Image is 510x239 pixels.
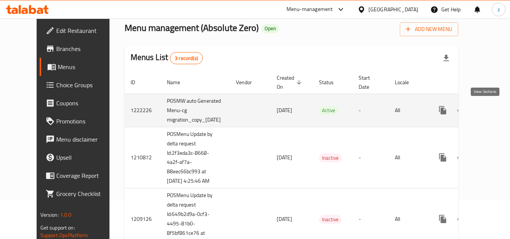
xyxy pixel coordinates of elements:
div: Total records count [170,52,203,64]
span: [DATE] [277,214,292,224]
span: Branches [56,44,116,53]
a: Upsell [40,148,122,167]
button: Change Status [452,210,470,228]
button: Change Status [452,101,470,119]
span: Promotions [56,117,116,126]
span: 1.0.0 [60,210,72,220]
span: Grocery Checklist [56,189,116,198]
td: POSMW auto Generated Menu-cg migration_copy_[DATE] [161,94,230,127]
span: ID [131,78,145,87]
a: Menu disclaimer [40,130,122,148]
span: Locale [395,78,419,87]
a: Grocery Checklist [40,185,122,203]
span: Choice Groups [56,80,116,89]
span: Menu management ( Absolute Zero ) [125,19,259,36]
td: 1210872 [125,127,161,188]
button: Add New Menu [400,22,458,36]
div: Export file [437,49,455,67]
div: [GEOGRAPHIC_DATA] [368,5,418,14]
span: Menus [58,62,116,71]
button: more [434,148,452,167]
a: Promotions [40,112,122,130]
span: Status [319,78,344,87]
span: Get support on: [40,223,75,233]
td: All [389,94,428,127]
a: Branches [40,40,122,58]
a: Coupons [40,94,122,112]
span: Menu disclaimer [56,135,116,144]
span: 3 record(s) [170,55,202,62]
span: [DATE] [277,105,292,115]
span: Created On [277,73,304,91]
div: Open [262,24,279,33]
button: more [434,101,452,119]
a: Coverage Report [40,167,122,185]
span: Version: [40,210,59,220]
td: - [353,94,389,127]
a: Choice Groups [40,76,122,94]
span: Upsell [56,153,116,162]
a: Edit Restaurant [40,22,122,40]
td: POSMenu Update by delta request Id:2f3eda3c-8668-4a2f-af7a-88eec66bc993 at [DATE] 4:25:46 AM [161,127,230,188]
button: Change Status [452,148,470,167]
span: z [498,5,500,14]
span: Open [262,25,279,32]
td: All [389,127,428,188]
span: Active [319,106,338,115]
span: Name [167,78,190,87]
a: Menus [40,58,122,76]
td: - [353,127,389,188]
div: Menu-management [287,5,333,14]
span: Inactive [319,215,342,224]
span: Start Date [359,73,380,91]
span: Coupons [56,99,116,108]
h2: Menus List [131,52,203,64]
span: Coverage Report [56,171,116,180]
div: Inactive [319,153,342,162]
button: more [434,210,452,228]
span: Add New Menu [406,25,452,34]
span: Inactive [319,154,342,162]
span: Vendor [236,78,262,87]
span: Edit Restaurant [56,26,116,35]
span: [DATE] [277,153,292,162]
td: 1222226 [125,94,161,127]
